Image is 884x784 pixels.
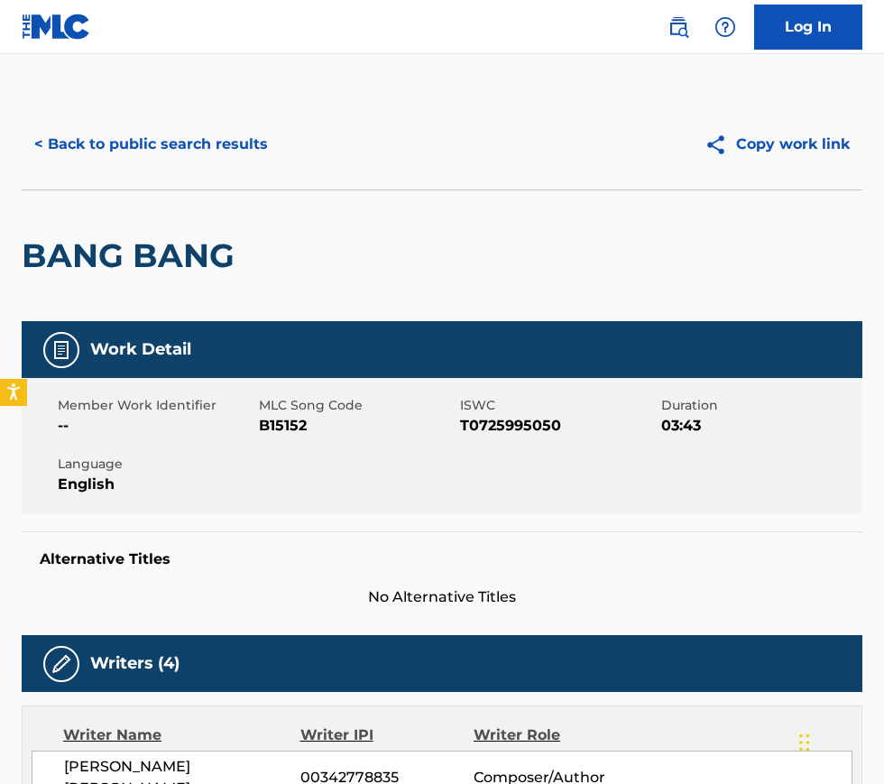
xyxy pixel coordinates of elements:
div: Help [707,9,743,45]
a: Public Search [660,9,696,45]
img: search [668,16,689,38]
span: No Alternative Titles [22,586,862,608]
span: Duration [661,396,858,415]
div: Writer Role [474,724,631,746]
h5: Alternative Titles [40,550,844,568]
span: T0725995050 [460,415,657,437]
h2: BANG BANG [22,235,244,276]
h5: Work Detail [90,339,191,360]
span: Language [58,455,254,474]
img: MLC Logo [22,14,91,40]
span: B15152 [259,415,456,437]
img: Work Detail [51,339,72,361]
span: ISWC [460,396,657,415]
span: English [58,474,254,495]
iframe: Chat Widget [794,697,884,784]
button: < Back to public search results [22,122,281,167]
span: Member Work Identifier [58,396,254,415]
span: MLC Song Code [259,396,456,415]
img: Writers [51,653,72,675]
h5: Writers (4) [90,653,180,674]
span: 03:43 [661,415,858,437]
div: Drag [799,715,810,770]
div: Writer Name [63,724,300,746]
img: help [714,16,736,38]
span: -- [58,415,254,437]
a: Log In [754,5,862,50]
button: Copy work link [692,122,862,167]
div: Writer IPI [300,724,474,746]
img: Copy work link [704,134,736,156]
